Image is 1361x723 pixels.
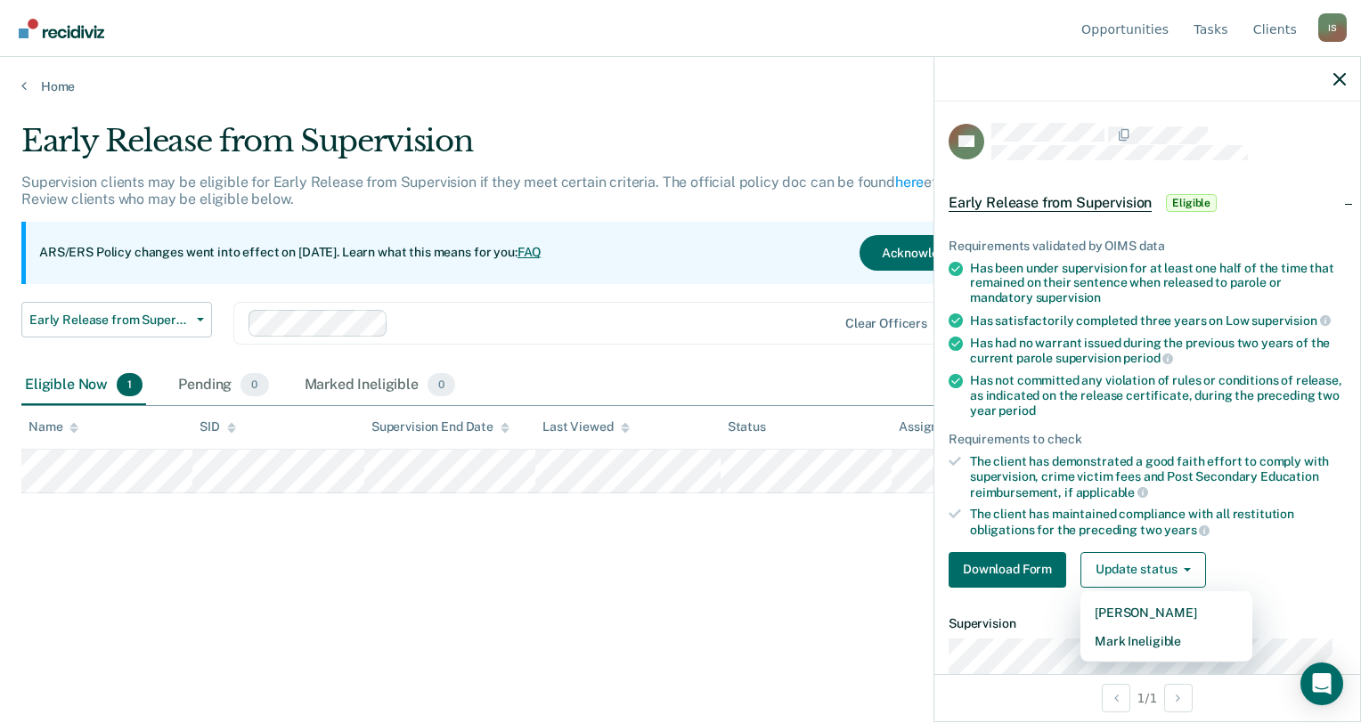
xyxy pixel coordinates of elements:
div: I S [1318,13,1347,42]
span: 0 [240,373,268,396]
div: Last Viewed [542,419,629,435]
div: Open Intercom Messenger [1300,662,1343,705]
span: 1 [117,373,143,396]
div: 1 / 1 [934,674,1360,721]
span: Early Release from Supervision [29,313,190,328]
div: Has satisfactorily completed three years on Low [970,313,1346,329]
div: Eligible Now [21,366,146,405]
div: Has been under supervision for at least one half of the time that remained on their sentence when... [970,261,1346,305]
div: Requirements to check [949,432,1346,447]
button: Download Form [949,552,1066,588]
div: Has had no warrant issued during the previous two years of the current parole supervision [970,336,1346,366]
button: [PERSON_NAME] [1080,598,1252,627]
span: supervision [1036,290,1101,305]
button: Update status [1080,552,1206,588]
span: period [998,403,1035,418]
div: Has not committed any violation of rules or conditions of release, as indicated on the release ce... [970,373,1346,418]
div: SID [200,419,236,435]
span: 0 [428,373,455,396]
div: Dropdown Menu [1080,591,1252,662]
div: Assigned to [899,419,982,435]
span: Early Release from Supervision [949,194,1152,212]
span: applicable [1076,485,1148,500]
button: Profile dropdown button [1318,13,1347,42]
img: Recidiviz [19,19,104,38]
p: Supervision clients may be eligible for Early Release from Supervision if they meet certain crite... [21,174,1033,207]
div: Supervision End Date [371,419,509,435]
div: The client has maintained compliance with all restitution obligations for the preceding two [970,507,1346,537]
div: Name [29,419,78,435]
a: FAQ [518,245,542,259]
span: supervision [1251,313,1330,328]
div: Marked Ineligible [301,366,460,405]
a: here [895,174,924,191]
div: Early Release from Supervision [21,123,1042,174]
dt: Supervision [949,616,1346,631]
span: years [1164,523,1210,537]
div: Requirements validated by OIMS data [949,239,1346,254]
span: period [1123,351,1173,365]
div: Status [728,419,766,435]
button: Next Opportunity [1164,684,1193,712]
div: Pending [175,366,272,405]
a: Navigate to form link [949,552,1073,588]
span: Eligible [1166,194,1217,212]
div: Clear officers [845,316,927,331]
div: Early Release from SupervisionEligible [934,175,1360,232]
button: Previous Opportunity [1102,684,1130,712]
div: The client has demonstrated a good faith effort to comply with supervision, crime victim fees and... [970,454,1346,500]
button: Acknowledge & Close [860,235,1029,271]
button: Mark Ineligible [1080,627,1252,655]
a: Home [21,78,1340,94]
p: ARS/ERS Policy changes went into effect on [DATE]. Learn what this means for you: [39,244,542,262]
